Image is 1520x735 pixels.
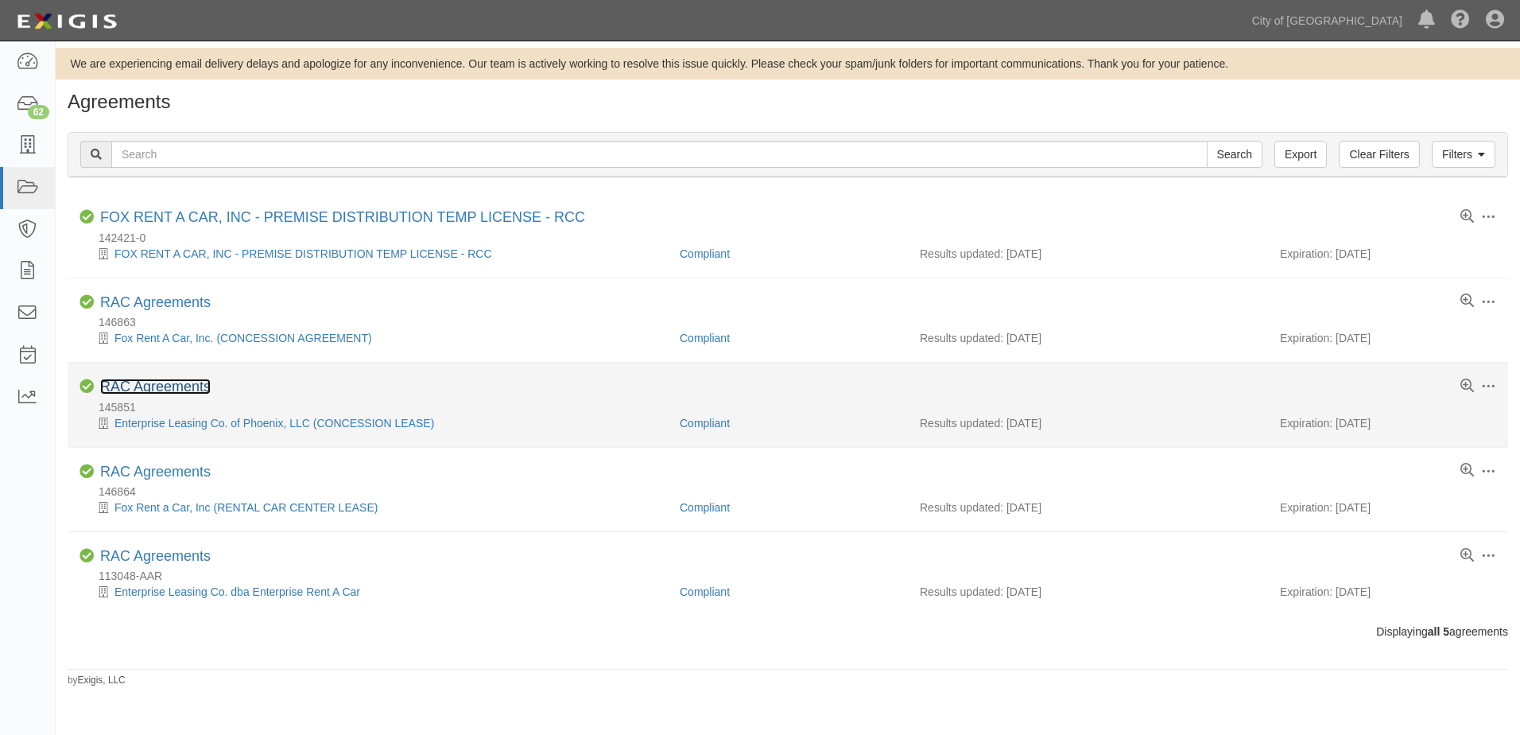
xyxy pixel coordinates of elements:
[100,294,211,312] div: RAC Agreements
[79,230,1508,246] div: 142421-0
[100,379,211,396] div: RAC Agreements
[114,332,372,344] a: Fox Rent A Car, Inc. (CONCESSION AGREEMENT)
[920,330,1256,346] div: Results updated: [DATE]
[100,209,585,227] div: FOX RENT A CAR, INC - PREMISE DISTRIBUTION TEMP LICENSE - RCC
[56,624,1520,640] div: Displaying agreements
[100,209,585,225] a: FOX RENT A CAR, INC - PREMISE DISTRIBUTION TEMP LICENSE - RCC
[114,501,378,514] a: Fox Rent a Car, Inc (RENTAL CAR CENTER LEASE)
[100,464,211,480] a: RAC Agreements
[1460,210,1474,224] a: View results summary
[100,379,211,395] a: RAC Agreements
[1280,330,1496,346] div: Expiration: [DATE]
[111,141,1208,168] input: Search
[79,295,94,309] i: Compliant
[1280,584,1496,600] div: Expiration: [DATE]
[79,568,1508,584] div: 113048-AAR
[1460,464,1474,478] a: View results summary
[920,500,1256,515] div: Results updated: [DATE]
[28,105,49,119] div: 62
[79,465,94,479] i: Compliant
[79,500,668,515] div: Fox Rent a Car, Inc (RENTAL CAR CENTER LEASE)
[78,675,126,686] a: Exigis, LLC
[79,549,94,563] i: Compliant
[680,585,730,598] a: Compliant
[79,584,668,600] div: Enterprise Leasing Co. dba Enterprise Rent A Car
[1339,141,1419,168] a: Clear Filters
[79,246,668,262] div: FOX RENT A CAR, INC - PREMISE DISTRIBUTION TEMP LICENSE - RCC
[1274,141,1327,168] a: Export
[114,585,360,598] a: Enterprise Leasing Co. dba Enterprise Rent A Car
[100,548,211,564] a: RAC Agreements
[920,584,1256,600] div: Results updated: [DATE]
[1280,415,1496,431] div: Expiration: [DATE]
[680,501,730,514] a: Compliant
[12,7,122,36] img: logo-5460c22ac91f19d4615b14bd174203de0afe785f0fc80cf4dbbc73dc1793850b.png
[68,674,126,687] small: by
[680,332,730,344] a: Compliant
[100,464,211,481] div: RAC Agreements
[79,484,1508,500] div: 146864
[79,399,1508,415] div: 145851
[680,247,730,260] a: Compliant
[920,246,1256,262] div: Results updated: [DATE]
[79,210,94,224] i: Compliant
[1428,625,1449,638] b: all 5
[1207,141,1262,168] input: Search
[1460,294,1474,309] a: View results summary
[68,91,1508,112] h1: Agreements
[56,56,1520,72] div: We are experiencing email delivery delays and apologize for any inconvenience. Our team is active...
[79,415,668,431] div: Enterprise Leasing Co. of Phoenix, LLC (CONCESSION LEASE)
[1280,246,1496,262] div: Expiration: [DATE]
[79,314,1508,330] div: 146863
[79,379,94,394] i: Compliant
[1280,500,1496,515] div: Expiration: [DATE]
[1451,11,1470,30] i: Help Center - Complianz
[1460,549,1474,563] a: View results summary
[920,415,1256,431] div: Results updated: [DATE]
[100,548,211,566] div: RAC Agreements
[100,294,211,310] a: RAC Agreements
[1244,5,1410,37] a: City of [GEOGRAPHIC_DATA]
[1432,141,1495,168] a: Filters
[114,247,492,260] a: FOX RENT A CAR, INC - PREMISE DISTRIBUTION TEMP LICENSE - RCC
[680,417,730,430] a: Compliant
[79,330,668,346] div: Fox Rent A Car, Inc. (CONCESSION AGREEMENT)
[114,417,434,430] a: Enterprise Leasing Co. of Phoenix, LLC (CONCESSION LEASE)
[1460,379,1474,394] a: View results summary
